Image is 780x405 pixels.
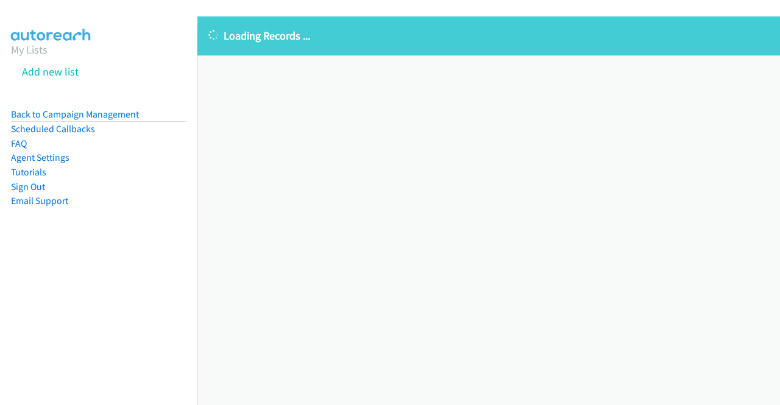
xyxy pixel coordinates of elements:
a: Sign Out [11,181,45,192]
a: Add new list [22,65,79,79]
a: Scheduled Callbacks [11,123,95,135]
a: Email Support [11,195,68,206]
a: Agent Settings [11,152,69,163]
p: Loading Records ... [208,27,769,44]
a: Back to Campaign Management [11,108,139,120]
a: FAQ [11,138,27,149]
a: Tutorials [11,166,46,178]
a: My Lists [11,43,48,57]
